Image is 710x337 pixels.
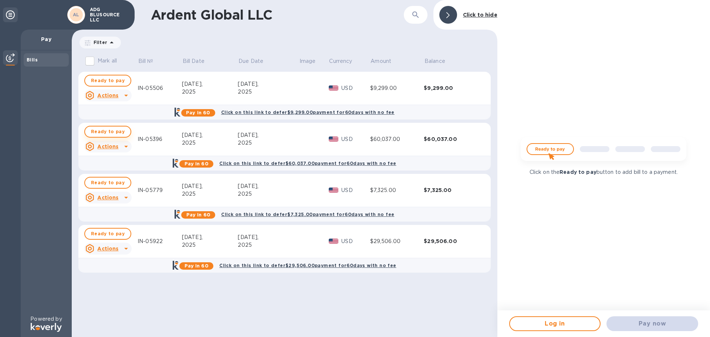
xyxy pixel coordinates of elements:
div: $29,506.00 [424,237,480,245]
p: Balance [425,57,445,65]
div: $29,506.00 [370,237,424,245]
div: 2025 [182,241,238,249]
span: Balance [425,57,455,65]
button: Ready to pay [84,228,131,240]
span: Amount [371,57,401,65]
div: [DATE], [238,131,299,139]
img: USD [329,239,339,244]
p: Image [300,57,316,65]
span: Bill № [138,57,163,65]
div: IN-05506 [138,84,182,92]
div: $9,299.00 [424,84,480,92]
b: Pay in 60 [185,263,209,269]
div: [DATE], [182,233,238,241]
b: Pay in 60 [186,212,210,218]
b: Bills [27,57,38,63]
img: USD [329,85,339,91]
span: Due Date [239,57,273,65]
div: [DATE], [238,233,299,241]
button: Ready to pay [84,177,131,189]
b: Ready to pay [559,169,596,175]
span: Ready to pay [91,76,125,85]
span: Bill Date [183,57,214,65]
p: USD [341,237,370,245]
img: Logo [31,323,62,332]
button: Ready to pay [84,75,131,87]
div: $7,325.00 [370,186,424,194]
h1: Ardent Global LLC [151,7,404,23]
p: Bill Date [183,57,204,65]
p: Due Date [239,57,263,65]
div: $60,037.00 [424,135,480,143]
p: Filter [91,39,107,46]
p: Click on the button to add bill to a payment. [530,168,678,176]
b: Pay in 60 [186,110,210,115]
u: Actions [97,195,118,200]
div: $60,037.00 [370,135,424,143]
img: USD [329,137,339,142]
p: Currency [329,57,352,65]
b: Click on this link to defer $60,037.00 payment for 60 days with no fee [219,161,396,166]
div: IN-05922 [138,237,182,245]
div: 2025 [182,139,238,147]
div: [DATE], [182,182,238,190]
div: $7,325.00 [424,186,480,194]
u: Actions [97,144,118,149]
p: USD [341,84,370,92]
div: IN-05779 [138,186,182,194]
img: USD [329,188,339,193]
button: Ready to pay [84,126,131,138]
p: Amount [371,57,391,65]
p: USD [341,186,370,194]
div: 2025 [238,190,299,198]
div: IN-05396 [138,135,182,143]
div: 2025 [238,241,299,249]
u: Actions [97,246,118,252]
div: [DATE], [182,131,238,139]
div: 2025 [238,88,299,96]
div: [DATE], [238,182,299,190]
div: [DATE], [182,80,238,88]
b: Click on this link to defer $9,299.00 payment for 60 days with no fee [221,109,395,115]
b: Pay in 60 [185,161,209,166]
p: ADG BLUSOURCE LLC [90,7,127,23]
span: Ready to pay [91,229,125,238]
p: Pay [27,36,66,43]
span: Ready to pay [91,127,125,136]
div: 2025 [182,190,238,198]
div: $9,299.00 [370,84,424,92]
button: Log in [509,316,601,331]
div: 2025 [182,88,238,96]
span: Log in [516,319,594,328]
b: Click to hide [463,12,497,18]
b: AL [73,12,80,17]
div: [DATE], [238,80,299,88]
p: Mark all [98,57,117,65]
div: 2025 [238,139,299,147]
b: Click on this link to defer $29,506.00 payment for 60 days with no fee [219,263,396,268]
p: Bill № [138,57,153,65]
p: USD [341,135,370,143]
p: Powered by [30,315,62,323]
span: Ready to pay [91,178,125,187]
u: Actions [97,92,118,98]
b: Click on this link to defer $7,325.00 payment for 60 days with no fee [221,212,394,217]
